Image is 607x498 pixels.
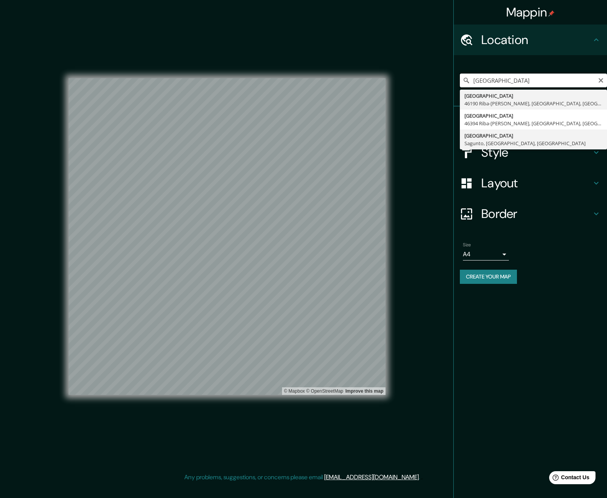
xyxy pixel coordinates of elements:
div: [GEOGRAPHIC_DATA] [464,92,602,100]
a: Map feedback [345,388,383,394]
div: Style [454,137,607,168]
div: Layout [454,168,607,198]
h4: Location [481,32,592,48]
h4: Border [481,206,592,221]
a: [EMAIL_ADDRESS][DOMAIN_NAME] [324,473,419,481]
div: 46394 Riba-[PERSON_NAME], [GEOGRAPHIC_DATA], [GEOGRAPHIC_DATA] [464,120,602,127]
div: Location [454,25,607,55]
canvas: Map [69,78,386,395]
div: 46190 Riba-[PERSON_NAME], [GEOGRAPHIC_DATA], [GEOGRAPHIC_DATA] [464,100,602,107]
a: Mapbox [284,388,305,394]
h4: Mappin [506,5,555,20]
h4: Style [481,145,592,160]
div: Border [454,198,607,229]
p: Any problems, suggestions, or concerns please email . [184,473,420,482]
div: [GEOGRAPHIC_DATA] [464,112,602,120]
button: Clear [598,76,604,84]
img: pin-icon.png [548,10,555,16]
a: OpenStreetMap [306,388,343,394]
div: . [421,473,423,482]
iframe: Help widget launcher [539,468,599,490]
h4: Layout [481,175,592,191]
div: Sagunto, [GEOGRAPHIC_DATA], [GEOGRAPHIC_DATA] [464,139,602,147]
div: Pins [454,106,607,137]
button: Create your map [460,270,517,284]
label: Size [463,242,471,248]
input: Pick your city or area [460,74,607,87]
div: [GEOGRAPHIC_DATA] [464,132,602,139]
div: . [420,473,421,482]
div: A4 [463,248,509,260]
